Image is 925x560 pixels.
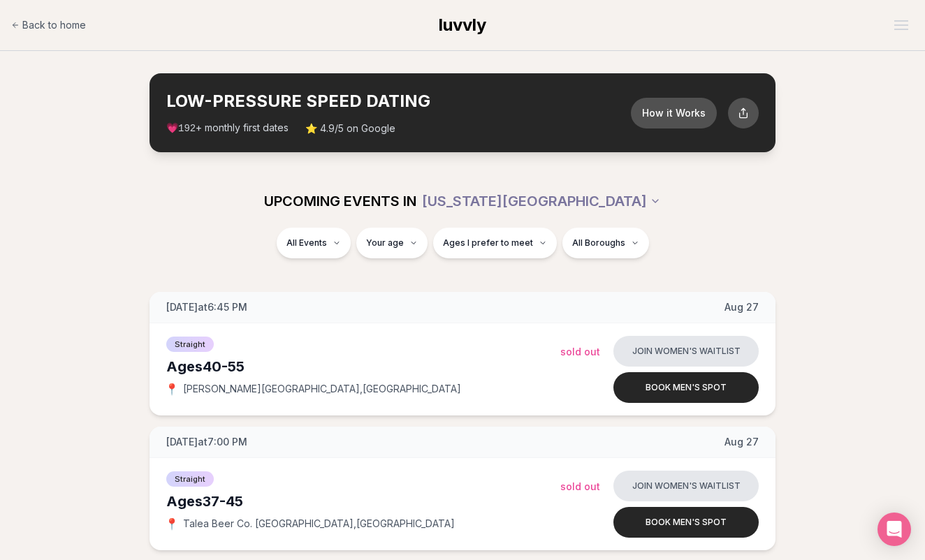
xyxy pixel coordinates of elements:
button: All Events [277,228,351,258]
span: Ages I prefer to meet [443,237,533,249]
span: luvvly [439,15,486,35]
div: Open Intercom Messenger [877,513,911,546]
button: Ages I prefer to meet [433,228,557,258]
span: Your age [366,237,404,249]
button: [US_STATE][GEOGRAPHIC_DATA] [422,186,661,216]
span: ⭐ 4.9/5 on Google [305,121,395,135]
span: Aug 27 [724,435,759,449]
span: All Events [286,237,327,249]
span: [DATE] at 6:45 PM [166,300,247,314]
button: Book men's spot [613,372,759,403]
button: Your age [356,228,428,258]
span: [DATE] at 7:00 PM [166,435,247,449]
span: Straight [166,337,214,352]
button: How it Works [631,98,717,128]
span: Sold Out [560,346,600,358]
span: 💗 + monthly first dates [166,121,289,135]
h2: LOW-PRESSURE SPEED DATING [166,90,631,112]
a: luvvly [439,14,486,36]
span: All Boroughs [572,237,625,249]
span: 📍 [166,518,177,529]
span: Straight [166,471,214,487]
span: Talea Beer Co. [GEOGRAPHIC_DATA] , [GEOGRAPHIC_DATA] [183,517,455,531]
div: Ages 40-55 [166,357,560,376]
a: Back to home [11,11,86,39]
span: 📍 [166,383,177,395]
button: Open menu [889,15,914,36]
span: UPCOMING EVENTS IN [264,191,416,211]
span: Sold Out [560,480,600,492]
span: Back to home [22,18,86,32]
button: Join women's waitlist [613,336,759,367]
span: 192 [178,123,196,134]
div: Ages 37-45 [166,492,560,511]
span: Aug 27 [724,300,759,314]
span: [PERSON_NAME][GEOGRAPHIC_DATA] , [GEOGRAPHIC_DATA] [183,382,461,396]
button: Join women's waitlist [613,471,759,501]
button: Book men's spot [613,507,759,538]
button: All Boroughs [562,228,649,258]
